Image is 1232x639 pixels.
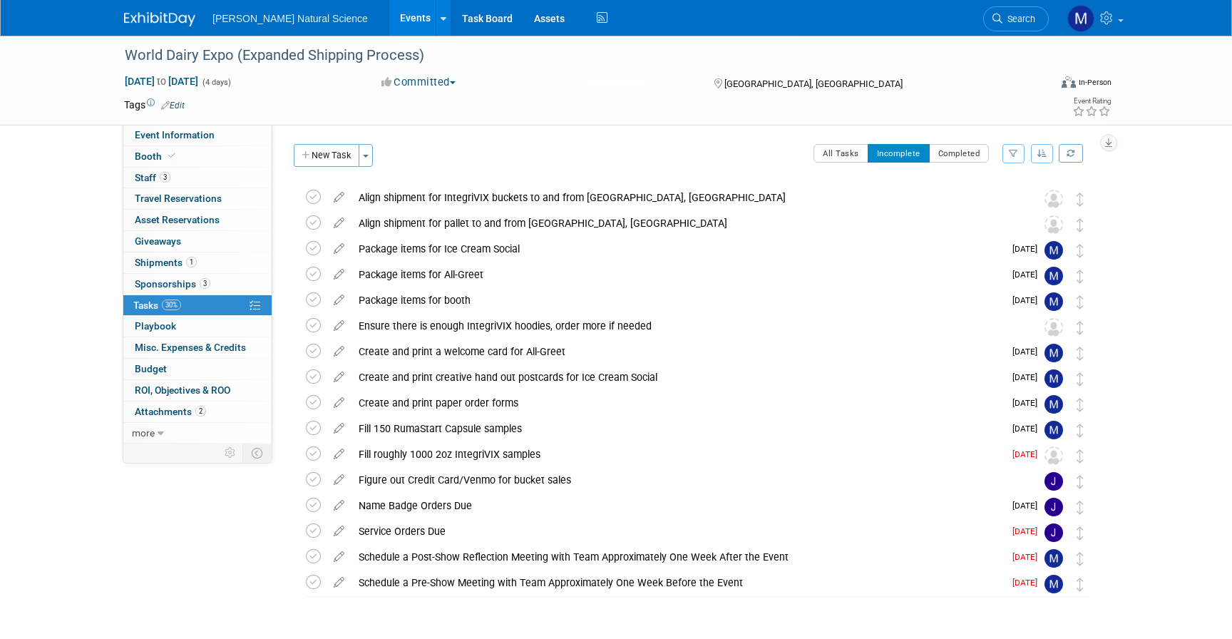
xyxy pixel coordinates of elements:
a: Attachments2 [123,402,272,422]
div: Package items for All-Greet [351,262,1004,287]
a: ROI, Objectives & ROO [123,380,272,401]
a: Misc. Expenses & Credits [123,337,272,358]
span: [PERSON_NAME] Natural Science [212,13,368,24]
span: 30% [162,300,181,310]
span: [DATE] [1012,552,1044,562]
img: Unassigned [1044,446,1063,465]
div: Package items for booth [351,288,1004,312]
span: [DATE] [1012,578,1044,588]
span: Misc. Expenses & Credits [135,342,246,353]
span: Shipments [135,257,197,268]
img: Unassigned [1044,215,1063,234]
i: Move task [1077,449,1084,463]
span: ROI, Objectives & ROO [135,384,230,396]
img: Jennifer Bullock [1044,472,1063,491]
a: edit [327,525,351,538]
a: edit [327,397,351,409]
div: Schedule a Pre-Show Meeting with Team Approximately One Week Before the Event [351,571,1004,595]
a: edit [327,474,351,486]
span: Playbook [135,320,176,332]
div: Fill 150 RumaStart Capsule samples [351,416,1004,441]
img: Meggie Asche [1044,421,1063,439]
div: Package items for Ice Cream Social [351,237,1004,261]
span: Giveaways [135,235,181,247]
i: Move task [1077,347,1084,360]
span: Travel Reservations [135,193,222,204]
span: 2 [195,406,206,416]
i: Move task [1077,526,1084,540]
a: edit [327,576,351,589]
div: Create and print creative hand out postcards for Ice Cream Social [351,365,1004,389]
a: Shipments1 [123,252,272,273]
img: Format-Inperson.png [1062,76,1076,88]
div: Service Orders Due [351,519,1004,543]
span: (4 days) [201,78,231,87]
span: [DATE] [1012,270,1044,280]
div: Figure out Credit Card/Venmo for bucket sales [351,468,1016,492]
span: [DATE] [1012,424,1044,434]
div: Fill roughly 1000 2oz IntegriVIX samples [351,442,1004,466]
span: Staff [135,172,170,183]
i: Move task [1077,501,1084,514]
div: Create and print paper order forms [351,391,1004,415]
a: Giveaways [123,231,272,252]
a: edit [327,294,351,307]
a: edit [327,345,351,358]
span: to [155,76,168,87]
span: [DATE] [DATE] [124,75,199,88]
i: Move task [1077,552,1084,566]
div: Event Format [965,74,1112,96]
span: [DATE] [1012,244,1044,254]
img: Meggie Asche [1044,344,1063,362]
div: In-Person [1078,77,1112,88]
a: Tasks30% [123,295,272,316]
a: Edit [161,101,185,111]
img: Meggie Asche [1044,241,1063,260]
i: Move task [1077,578,1084,591]
a: Sponsorships3 [123,274,272,295]
i: Move task [1077,475,1084,489]
a: more [123,423,272,444]
img: Meggie Asche [1044,575,1063,593]
span: Event Information [135,129,215,140]
span: 1 [186,257,197,267]
a: edit [327,371,351,384]
a: Search [983,6,1049,31]
td: Toggle Event Tabs [243,444,272,462]
span: 3 [160,172,170,183]
img: Meggie Asche [1044,292,1063,311]
span: [DATE] [1012,501,1044,511]
span: Asset Reservations [135,214,220,225]
span: [DATE] [1012,372,1044,382]
a: edit [327,217,351,230]
i: Move task [1077,270,1084,283]
i: Move task [1077,321,1084,334]
a: edit [327,268,351,281]
a: edit [327,242,351,255]
span: Sponsorships [135,278,210,290]
i: Move task [1077,295,1084,309]
a: Budget [123,359,272,379]
button: Incomplete [868,144,930,163]
i: Move task [1077,424,1084,437]
div: World Dairy Expo (Expanded Shipping Process) [120,43,1027,68]
i: Move task [1077,193,1084,206]
img: Meggie Asche [1044,369,1063,388]
i: Move task [1077,218,1084,232]
span: Search [1002,14,1035,24]
div: Schedule a Post-Show Reflection Meeting with Team Approximately One Week After the Event [351,545,1004,569]
span: Booth [135,150,178,162]
a: Event Information [123,125,272,145]
div: Align shipment for pallet to and from [GEOGRAPHIC_DATA], [GEOGRAPHIC_DATA] [351,211,1016,235]
img: ExhibitDay [124,12,195,26]
a: Playbook [123,316,272,337]
a: edit [327,319,351,332]
span: more [132,427,155,439]
a: edit [327,448,351,461]
img: Meggie Asche [1044,395,1063,414]
a: edit [327,551,351,563]
td: Tags [124,98,185,112]
a: Travel Reservations [123,188,272,209]
span: 3 [200,278,210,289]
span: [DATE] [1012,347,1044,357]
